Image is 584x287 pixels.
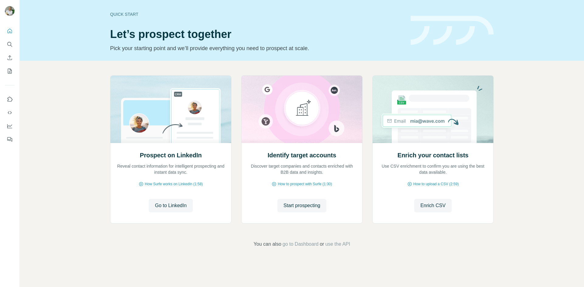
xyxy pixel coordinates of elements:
p: Reveal contact information for intelligent prospecting and instant data sync. [116,163,225,175]
p: Pick your starting point and we’ll provide everything you need to prospect at scale. [110,44,403,53]
span: You can also [254,241,281,248]
span: Enrich CSV [420,202,446,209]
button: Use Surfe on LinkedIn [5,94,15,105]
img: Identify target accounts [241,76,363,143]
button: Feedback [5,134,15,145]
span: or [320,241,324,248]
h2: Prospect on LinkedIn [140,151,202,159]
button: Search [5,39,15,50]
img: banner [411,16,494,45]
button: Use Surfe API [5,107,15,118]
p: Discover target companies and contacts enriched with B2B data and insights. [248,163,356,175]
div: Quick start [110,11,403,17]
button: Enrich CSV [414,199,452,212]
span: How Surfe works on LinkedIn (1:58) [145,181,203,187]
button: Dashboard [5,121,15,132]
span: How to upload a CSV (2:59) [413,181,459,187]
button: Enrich CSV [5,52,15,63]
button: Go to LinkedIn [149,199,193,212]
img: Enrich your contact lists [372,76,494,143]
span: How to prospect with Surfe (1:30) [278,181,332,187]
h1: Let’s prospect together [110,28,403,40]
span: Start prospecting [283,202,320,209]
img: Avatar [5,6,15,16]
button: use the API [325,241,350,248]
span: Go to LinkedIn [155,202,186,209]
img: Prospect on LinkedIn [110,76,231,143]
h2: Identify target accounts [268,151,336,159]
button: Start prospecting [277,199,326,212]
button: My lists [5,66,15,77]
button: Quick start [5,26,15,36]
button: go to Dashboard [283,241,318,248]
h2: Enrich your contact lists [398,151,468,159]
p: Use CSV enrichment to confirm you are using the best data available. [379,163,487,175]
